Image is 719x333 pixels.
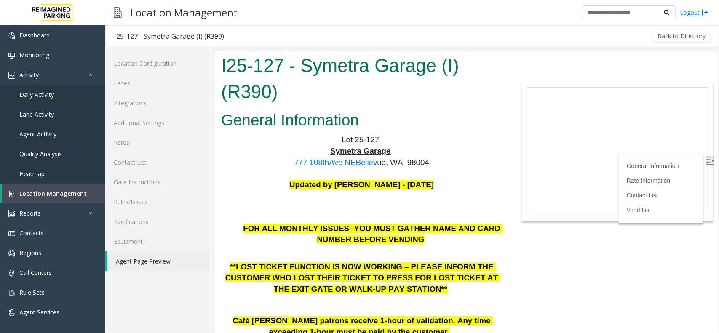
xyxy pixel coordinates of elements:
[8,191,15,197] img: 'icon'
[8,210,15,217] img: 'icon'
[107,251,210,271] a: Agent Page Preview
[115,95,176,104] span: Symetra Garage
[19,51,49,59] span: Monitoring
[79,108,162,115] a: 777 108thAve NEBellev
[19,288,45,296] span: Rule Sets
[127,84,164,93] span: Lot 25-127
[105,93,210,113] a: Integrations
[105,232,210,251] a: Equipment
[19,249,41,257] span: Regions
[114,2,122,23] img: pageIcon
[19,308,59,316] span: Agent Services
[8,309,15,316] img: 'icon'
[19,31,50,39] span: Dashboard
[11,211,286,242] span: **LOST TICKET FUNCTION IS NOW WORKING – PLEASE INFORM THE CUSTOMER WHO LOST THEIR TICKET TO PRESS...
[8,290,15,296] img: 'icon'
[105,53,210,73] a: Location Configuration
[19,110,54,118] span: Lane Activity
[105,133,210,152] a: Rates
[412,155,436,162] a: Vend List
[114,31,224,42] div: I25-127 - Symetra Garage (I) (R390)
[19,229,44,237] span: Contacts
[8,270,15,277] img: 'icon'
[75,129,219,138] font: Updated by [PERSON_NAME] - [DATE]
[105,212,210,232] a: Notifications
[105,73,210,93] a: Lanes
[412,111,464,118] a: General Information
[126,2,242,23] h3: Location Management
[105,192,210,212] a: Rules/Issues
[19,71,39,79] span: Activity
[162,107,214,115] span: ue, WA, 98004
[8,32,15,39] img: 'icon'
[105,172,210,192] a: Gate Instructions
[702,8,708,17] img: logout
[491,105,500,114] img: Open/Close Sidebar Menu
[28,173,288,192] span: FOR ALL MONTHLY ISSUES- YOU MUST GATHER NAME AND CARD NUMBER BEFORE VENDING
[105,113,210,133] a: Additional Settings
[2,184,105,203] a: Location Management
[8,52,15,59] img: 'icon'
[8,230,15,237] img: 'icon'
[412,126,456,133] a: Rate Information
[6,58,287,80] h2: General Information
[19,150,62,158] span: Quality Analysis
[8,250,15,257] img: 'icon'
[19,91,54,99] span: Daily Activity
[19,269,52,277] span: Call Centers
[19,170,45,178] span: Heatmap
[680,8,708,17] a: Logout
[6,1,287,53] h1: I25-127 - Symetra Garage (I) (R390)
[79,107,162,115] span: 777 108thAve NEBellev
[412,141,443,147] a: Contact List
[105,152,210,172] a: Contact List
[18,265,278,285] span: Café [PERSON_NAME] patrons receive 1-hour of validation. Any time exceeding 1-hour must be paid b...
[652,30,711,43] button: Back to Directory
[19,189,87,197] span: Location Management
[19,209,41,217] span: Reports
[19,130,56,138] span: Agent Activity
[8,72,15,79] img: 'icon'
